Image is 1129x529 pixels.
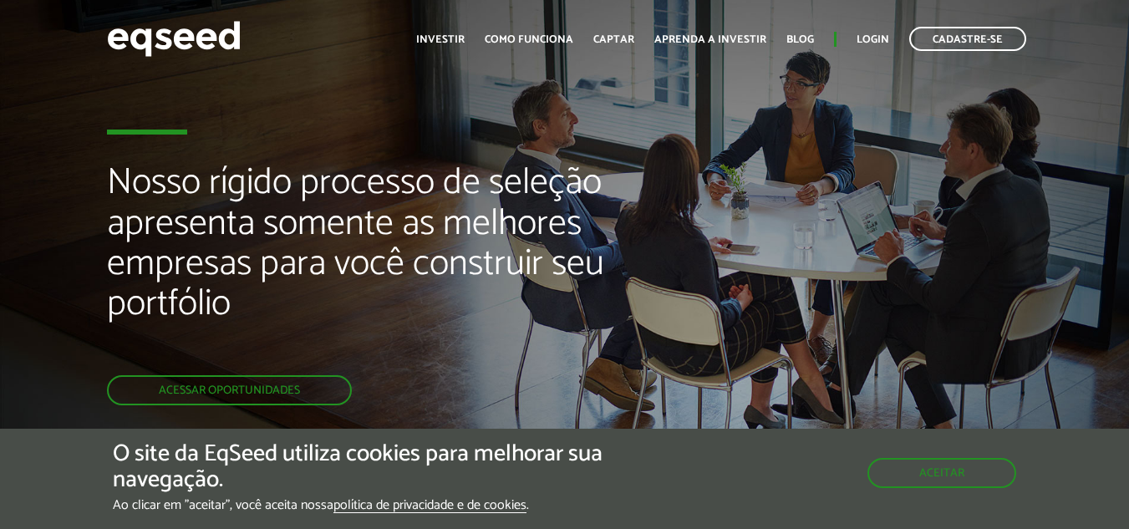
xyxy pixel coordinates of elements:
[857,34,889,45] a: Login
[113,441,654,493] h5: O site da EqSeed utiliza cookies para melhorar sua navegação.
[107,163,647,375] h2: Nosso rígido processo de seleção apresenta somente as melhores empresas para você construir seu p...
[867,458,1016,488] button: Aceitar
[593,34,634,45] a: Captar
[485,34,573,45] a: Como funciona
[107,375,352,405] a: Acessar oportunidades
[786,34,814,45] a: Blog
[654,34,766,45] a: Aprenda a investir
[909,27,1026,51] a: Cadastre-se
[113,497,654,513] p: Ao clicar em "aceitar", você aceita nossa .
[416,34,465,45] a: Investir
[107,17,241,61] img: EqSeed
[333,499,526,513] a: política de privacidade e de cookies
